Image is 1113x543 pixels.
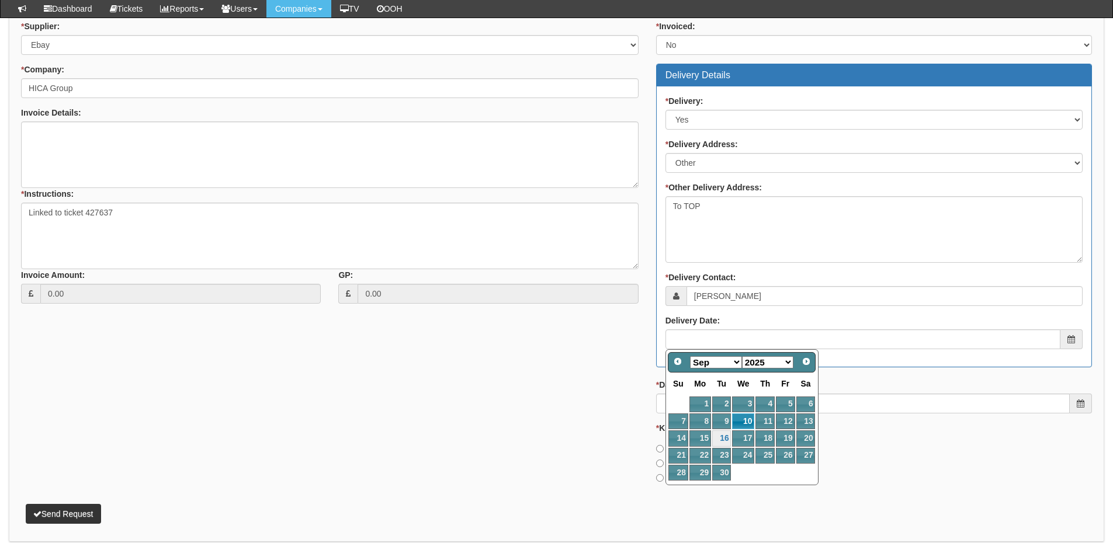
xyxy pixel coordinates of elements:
h3: Delivery Details [665,70,1083,81]
span: Next [802,357,811,366]
span: Prev [673,357,682,366]
a: 23 [712,448,731,464]
label: Other Delivery Address: [665,182,762,193]
a: 19 [776,430,795,446]
a: 11 [755,413,775,429]
a: 14 [668,430,688,446]
a: 22 [689,448,711,464]
span: Friday [781,379,789,388]
a: 2 [712,396,731,412]
a: 17 [732,430,754,446]
label: Instructions: [21,188,74,200]
a: 9 [712,413,731,429]
a: 3 [732,396,754,412]
a: 24 [732,448,754,464]
input: Invoice [656,474,664,482]
a: 20 [796,430,816,446]
label: From Kit Fund [656,443,720,454]
a: 30 [712,465,731,481]
a: Prev [670,354,686,370]
label: Supplier: [21,20,60,32]
a: 6 [796,396,816,412]
a: 7 [668,413,688,429]
a: 1 [689,396,711,412]
label: Delivery Date: [665,315,720,326]
button: Send Request [26,504,101,524]
input: Check Kit Fund [656,460,664,467]
a: 21 [668,448,688,464]
a: Next [798,354,814,370]
label: Check Kit Fund [656,457,724,469]
a: 4 [755,396,775,412]
a: 27 [796,448,816,464]
label: Company: [21,64,64,75]
a: 15 [689,430,711,446]
span: Saturday [801,379,811,388]
a: 28 [668,465,688,481]
label: Delivery Address: [665,138,738,150]
span: Tuesday [717,379,726,388]
label: Invoice [656,472,694,483]
a: 18 [755,430,775,446]
label: Delivery Contact: [665,271,736,283]
input: From Kit Fund [656,445,664,452]
a: 16 [712,430,731,446]
span: Monday [694,379,706,388]
label: Invoice Details: [21,107,81,119]
span: Thursday [760,379,770,388]
a: 29 [689,465,711,481]
label: Delivery: [665,95,703,107]
a: 26 [776,448,795,464]
label: Date Required By: [656,379,730,391]
a: 5 [776,396,795,412]
label: GP: [338,269,353,281]
a: 12 [776,413,795,429]
span: Wednesday [737,379,750,388]
span: Sunday [673,379,684,388]
a: 13 [796,413,816,429]
label: Kit Fund: [656,422,695,434]
a: 10 [732,413,754,429]
a: 25 [755,448,775,464]
label: Invoiced: [656,20,695,32]
label: Invoice Amount: [21,269,85,281]
a: 8 [689,413,711,429]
